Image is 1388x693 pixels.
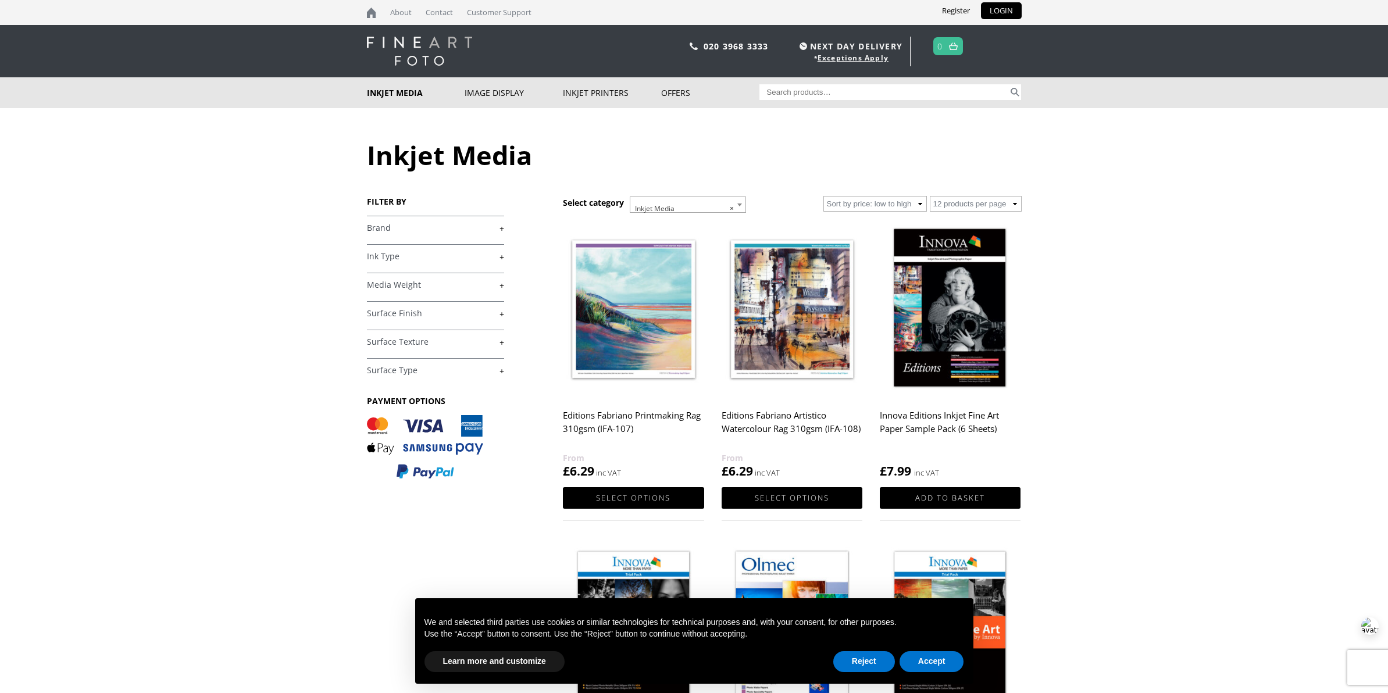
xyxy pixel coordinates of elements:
p: We and selected third parties use cookies or similar technologies for technical purposes and, wit... [424,617,964,628]
button: Learn more and customize [424,651,565,672]
a: + [367,365,504,376]
a: Editions Fabriano Printmaking Rag 310gsm (IFA-107) £6.29 [563,221,704,480]
a: 0 [937,38,943,55]
bdi: 6.29 [722,463,753,479]
span: NEXT DAY DELIVERY [797,40,902,53]
img: Editions Fabriano Printmaking Rag 310gsm (IFA-107) [563,221,704,397]
strong: inc VAT [914,466,939,480]
img: Editions Fabriano Artistico Watercolour Rag 310gsm (IFA-108) [722,221,862,397]
p: Use the “Accept” button to consent. Use the “Reject” button to continue without accepting. [424,628,964,640]
h1: Inkjet Media [367,137,1022,173]
a: Offers [661,77,759,108]
a: Select options for “Editions Fabriano Printmaking Rag 310gsm (IFA-107)” [563,487,704,509]
span: £ [880,463,887,479]
h3: FILTER BY [367,196,504,207]
h4: Surface Finish [367,301,504,324]
button: Reject [833,651,895,672]
a: Add to basket: “Innova Editions Inkjet Fine Art Paper Sample Pack (6 Sheets)” [880,487,1021,509]
a: + [367,337,504,348]
img: PAYMENT OPTIONS [367,415,483,480]
select: Shop order [823,196,927,212]
bdi: 6.29 [563,463,594,479]
button: Search [1008,84,1022,100]
h4: Surface Type [367,358,504,381]
a: + [367,308,504,319]
span: £ [722,463,729,479]
a: Inkjet Media [367,77,465,108]
h3: PAYMENT OPTIONS [367,395,504,406]
span: £ [563,463,570,479]
h2: Editions Fabriano Artistico Watercolour Rag 310gsm (IFA-108) [722,405,862,451]
h4: Media Weight [367,273,504,296]
button: Accept [900,651,964,672]
a: + [367,280,504,291]
a: 020 3968 3333 [704,41,769,52]
a: + [367,251,504,262]
bdi: 7.99 [880,463,911,479]
span: Inkjet Media [630,197,745,220]
img: time.svg [800,42,807,50]
h4: Surface Texture [367,330,504,353]
a: Editions Fabriano Artistico Watercolour Rag 310gsm (IFA-108) £6.29 [722,221,862,480]
img: basket.svg [949,42,958,50]
h4: Ink Type [367,244,504,267]
a: LOGIN [981,2,1022,19]
a: + [367,223,504,234]
h2: Innova Editions Inkjet Fine Art Paper Sample Pack (6 Sheets) [880,405,1021,451]
a: Innova Editions Inkjet Fine Art Paper Sample Pack (6 Sheets) £7.99 inc VAT [880,221,1021,480]
h4: Brand [367,216,504,239]
span: Inkjet Media [630,197,746,213]
input: Search products… [759,84,1008,100]
a: Inkjet Printers [563,77,661,108]
h2: Editions Fabriano Printmaking Rag 310gsm (IFA-107) [563,405,704,451]
a: Image Display [465,77,563,108]
span: × [730,201,734,217]
h3: Select category [563,197,624,208]
div: Notice [406,589,983,693]
a: Exceptions Apply [818,53,889,63]
a: Register [933,2,979,19]
img: phone.svg [690,42,698,50]
a: Select options for “Editions Fabriano Artistico Watercolour Rag 310gsm (IFA-108)” [722,487,862,509]
img: Innova Editions Inkjet Fine Art Paper Sample Pack (6 Sheets) [880,221,1021,397]
img: logo-white.svg [367,37,472,66]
